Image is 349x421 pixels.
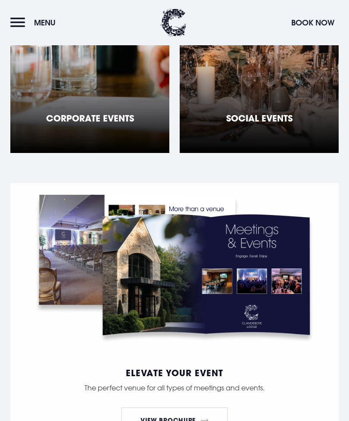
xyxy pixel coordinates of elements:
[34,18,56,28] span: Menu
[27,183,322,356] img: Meetings events packages brochure, Clandeboye Lodge.
[46,113,134,123] h5: Corporate Events
[226,113,293,123] h5: Social Events
[23,368,326,377] h5: ELEVATE YOUR EVENT
[10,13,60,32] button: Menu
[161,9,187,37] img: Clandeboye Lodge
[287,13,339,32] button: Book Now
[23,381,326,394] p: The perfect venue for all types of meetings and events.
